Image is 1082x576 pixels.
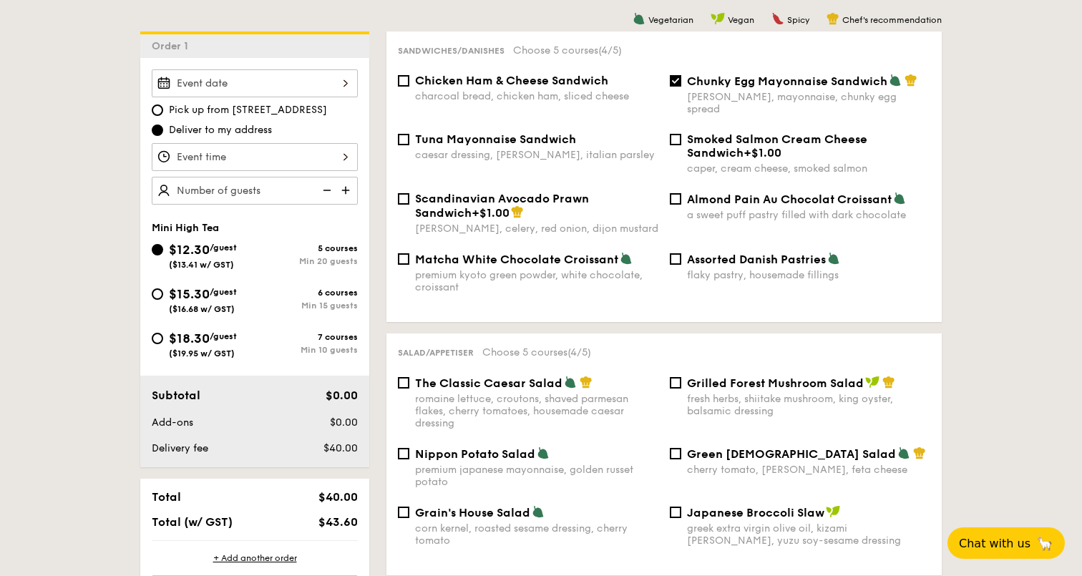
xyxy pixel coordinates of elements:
span: $0.00 [326,389,358,402]
img: icon-reduce.1d2dbef1.svg [315,177,336,204]
input: Pick up from [STREET_ADDRESS] [152,104,163,116]
input: Deliver to my address [152,125,163,136]
span: Grilled Forest Mushroom Salad [687,376,864,390]
span: Deliver to my address [169,123,272,137]
span: Smoked Salmon Cream Cheese Sandwich [687,132,867,160]
input: $15.30/guest($16.68 w/ GST)6 coursesMin 15 guests [152,288,163,300]
input: Green [DEMOGRAPHIC_DATA] Saladcherry tomato, [PERSON_NAME], feta cheese [670,448,681,459]
img: icon-vegetarian.fe4039eb.svg [620,252,633,265]
img: icon-vegan.f8ff3823.svg [865,376,879,389]
span: Mini High Tea [152,222,219,234]
div: caesar dressing, [PERSON_NAME], italian parsley [415,149,658,161]
img: icon-vegetarian.fe4039eb.svg [537,446,550,459]
img: icon-vegetarian.fe4039eb.svg [564,376,577,389]
span: Chat with us [959,537,1030,550]
span: Vegetarian [648,15,693,25]
img: icon-spicy.37a8142b.svg [771,12,784,25]
div: corn kernel, roasted sesame dressing, cherry tomato [415,522,658,547]
input: Nippon Potato Saladpremium japanese mayonnaise, golden russet potato [398,448,409,459]
span: Assorted Danish Pastries [687,253,826,266]
img: icon-chef-hat.a58ddaea.svg [905,74,917,87]
input: Number of guests [152,177,358,205]
div: [PERSON_NAME], celery, red onion, dijon mustard [415,223,658,235]
div: [PERSON_NAME], mayonnaise, chunky egg spread [687,91,930,115]
span: Scandinavian Avocado Prawn Sandwich [415,192,589,220]
span: $12.30 [169,242,210,258]
input: Assorted Danish Pastriesflaky pastry, housemade fillings [670,253,681,265]
span: Order 1 [152,40,194,52]
span: Subtotal [152,389,200,402]
input: Event date [152,69,358,97]
div: Min 20 guests [255,256,358,266]
span: $40.00 [323,442,358,454]
span: (4/5) [598,44,622,57]
span: Total [152,490,181,504]
div: Min 10 guests [255,345,358,355]
span: +$1.00 [744,146,781,160]
img: icon-vegetarian.fe4039eb.svg [889,74,902,87]
div: 7 courses [255,332,358,342]
span: Grain's House Salad [415,506,530,519]
span: Matcha White Chocolate Croissant [415,253,618,266]
span: $0.00 [330,416,358,429]
span: The Classic Caesar Salad [415,376,562,390]
span: /guest [210,331,237,341]
span: /guest [210,243,237,253]
span: Chunky Egg Mayonnaise Sandwich [687,74,887,88]
button: Chat with us🦙 [947,527,1065,559]
input: Chunky Egg Mayonnaise Sandwich[PERSON_NAME], mayonnaise, chunky egg spread [670,75,681,87]
span: ($19.95 w/ GST) [169,348,235,358]
span: Sandwiches/Danishes [398,46,505,56]
div: flaky pastry, housemade fillings [687,269,930,281]
span: (4/5) [567,346,591,358]
div: + Add another order [152,552,358,564]
input: Matcha White Chocolate Croissantpremium kyoto green powder, white chocolate, croissant [398,253,409,265]
input: Event time [152,143,358,171]
img: icon-chef-hat.a58ddaea.svg [580,376,593,389]
img: icon-vegetarian.fe4039eb.svg [827,252,840,265]
span: $15.30 [169,286,210,302]
img: icon-chef-hat.a58ddaea.svg [511,205,524,218]
div: charcoal bread, chicken ham, sliced cheese [415,90,658,102]
img: icon-chef-hat.a58ddaea.svg [882,376,895,389]
div: premium japanese mayonnaise, golden russet potato [415,464,658,488]
img: icon-chef-hat.a58ddaea.svg [913,446,926,459]
input: Grain's House Saladcorn kernel, roasted sesame dressing, cherry tomato [398,507,409,518]
div: fresh herbs, shiitake mushroom, king oyster, balsamic dressing [687,393,930,417]
span: Nippon Potato Salad [415,447,535,461]
span: Delivery fee [152,442,208,454]
span: $18.30 [169,331,210,346]
input: Chicken Ham & Cheese Sandwichcharcoal bread, chicken ham, sliced cheese [398,75,409,87]
input: Grilled Forest Mushroom Saladfresh herbs, shiitake mushroom, king oyster, balsamic dressing [670,377,681,389]
img: icon-add.58712e84.svg [336,177,358,204]
div: caper, cream cheese, smoked salmon [687,162,930,175]
span: $40.00 [318,490,358,504]
span: 🦙 [1036,535,1053,552]
span: ($16.68 w/ GST) [169,304,235,314]
div: romaine lettuce, croutons, shaved parmesan flakes, cherry tomatoes, housemade caesar dressing [415,393,658,429]
input: Smoked Salmon Cream Cheese Sandwich+$1.00caper, cream cheese, smoked salmon [670,134,681,145]
span: Japanese Broccoli Slaw [687,506,824,519]
div: 6 courses [255,288,358,298]
span: Add-ons [152,416,193,429]
img: icon-chef-hat.a58ddaea.svg [827,12,839,25]
span: Total (w/ GST) [152,515,233,529]
div: premium kyoto green powder, white chocolate, croissant [415,269,658,293]
div: a sweet puff pastry filled with dark chocolate [687,209,930,221]
input: Tuna Mayonnaise Sandwichcaesar dressing, [PERSON_NAME], italian parsley [398,134,409,145]
span: Salad/Appetiser [398,348,474,358]
img: icon-vegetarian.fe4039eb.svg [897,446,910,459]
span: ($13.41 w/ GST) [169,260,234,270]
input: Japanese Broccoli Slawgreek extra virgin olive oil, kizami [PERSON_NAME], yuzu soy-sesame dressing [670,507,681,518]
span: /guest [210,287,237,297]
span: Pick up from [STREET_ADDRESS] [169,103,327,117]
span: Choose 5 courses [513,44,622,57]
span: Vegan [728,15,754,25]
img: icon-vegan.f8ff3823.svg [826,505,840,518]
img: icon-vegetarian.fe4039eb.svg [633,12,645,25]
input: $12.30/guest($13.41 w/ GST)5 coursesMin 20 guests [152,244,163,255]
span: Spicy [787,15,809,25]
img: icon-vegan.f8ff3823.svg [711,12,725,25]
span: Green [DEMOGRAPHIC_DATA] Salad [687,447,896,461]
span: $43.60 [318,515,358,529]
